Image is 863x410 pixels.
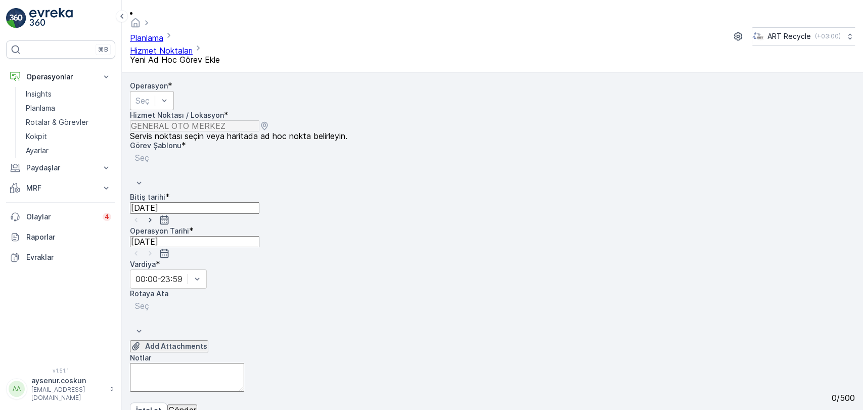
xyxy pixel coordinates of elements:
p: ART Recycle [767,31,811,41]
a: Evraklar [6,247,115,267]
img: image_23.png [752,31,763,42]
a: Ayarlar [22,144,115,158]
p: Seç [135,95,150,107]
a: Planlama [22,101,115,115]
p: Seç [135,152,268,164]
p: Ayarlar [26,146,49,156]
label: Notlar [130,353,151,362]
label: Vardiya [130,260,156,268]
button: AAaysenur.coskun[EMAIL_ADDRESS][DOMAIN_NAME] [6,376,115,402]
a: Raporlar [6,227,115,247]
a: Ana Sayfa [130,20,141,30]
p: Planlama [26,103,55,113]
label: Hizmet Noktası / Lokasyon [130,111,224,119]
p: Seç [135,300,268,312]
a: Kokpit [22,129,115,144]
p: Operasyonlar [26,72,95,82]
div: AA [9,381,25,397]
p: [EMAIL_ADDRESS][DOMAIN_NAME] [31,386,104,402]
button: ART Recycle(+03:00) [752,27,855,45]
span: v 1.51.1 [6,368,115,374]
p: ( +03:00 ) [815,32,841,40]
p: Evraklar [26,252,111,262]
p: Olaylar [26,212,97,222]
a: Rotalar & Görevler [22,115,115,129]
button: MRF [6,178,115,198]
p: ⌘B [98,45,108,54]
label: Rotaya Ata [130,289,168,298]
img: logo [6,8,26,28]
label: Operasyon Tarihi [130,226,189,235]
label: Operasyon [130,81,168,90]
a: Planlama [130,33,163,43]
input: dd/mm/yyyy [130,236,259,247]
p: aysenur.coskun [31,376,104,386]
a: Olaylar4 [6,207,115,227]
label: Bitiş tarihi [130,193,165,201]
button: Paydaşlar [6,158,115,178]
span: Yeni Ad Hoc Görev Ekle [130,55,220,65]
p: Insights [26,89,52,99]
p: Add Attachments [145,341,207,351]
p: Kokpit [26,131,47,142]
a: Insights [22,87,115,101]
p: MRF [26,183,95,193]
p: 0 / 500 [832,393,855,402]
img: logo_light-DOdMpM7g.png [29,8,73,28]
a: Hizmet Noktaları [130,45,193,56]
button: Dosya Yükle [130,340,208,352]
button: Operasyonlar [6,67,115,87]
input: dd/mm/yyyy [130,202,259,213]
p: Raporlar [26,232,111,242]
label: Görev Şablonu [130,141,181,150]
p: 4 [105,213,109,221]
span: Servis noktası seçin veya haritada ad hoc nokta belirleyin. [130,131,347,141]
p: Paydaşlar [26,163,95,173]
p: Rotalar & Görevler [26,117,88,127]
input: GENERAL OTO MERKEZ [130,120,259,131]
